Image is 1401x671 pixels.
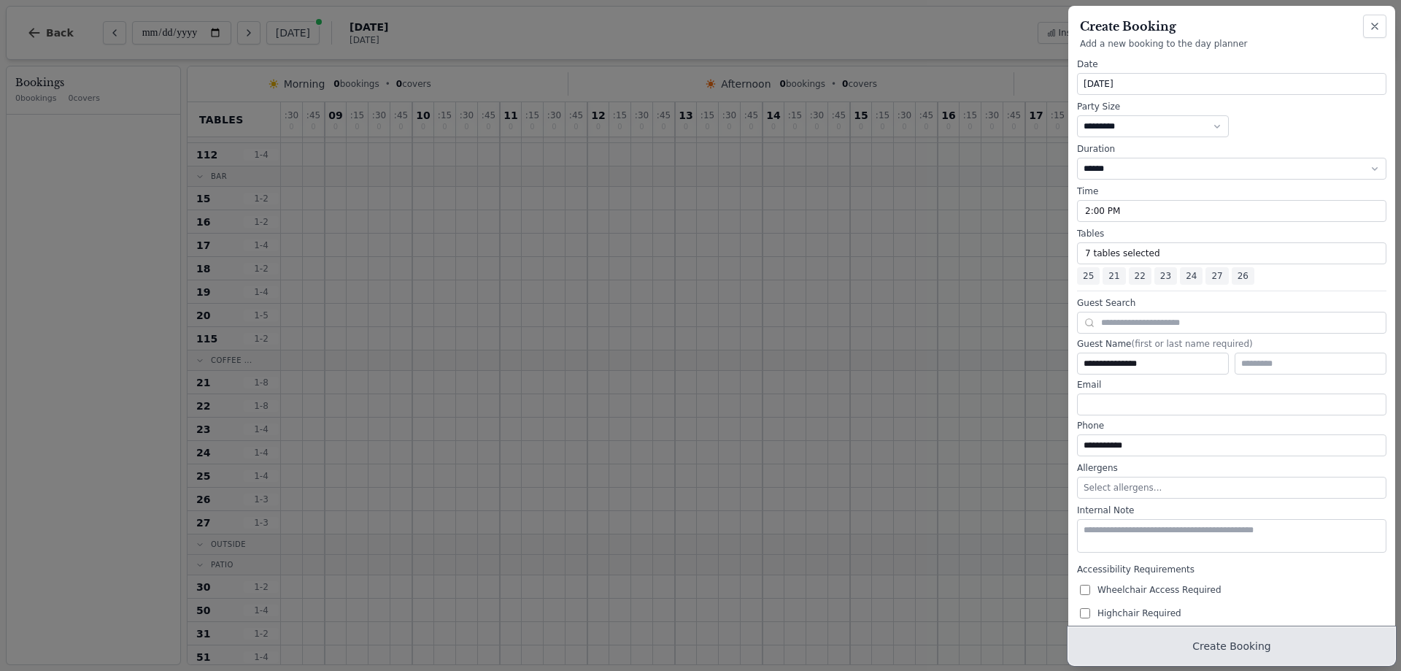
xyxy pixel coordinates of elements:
[1077,462,1386,474] label: Allergens
[1080,18,1383,35] h2: Create Booking
[1077,477,1386,499] button: Select allergens...
[1077,143,1386,155] label: Duration
[1205,267,1228,285] span: 27
[1077,101,1229,112] label: Party Size
[1097,607,1181,619] span: Highchair Required
[1080,585,1090,595] input: Wheelchair Access Required
[1103,267,1125,285] span: 21
[1154,267,1177,285] span: 23
[1068,627,1395,665] button: Create Booking
[1080,608,1090,618] input: Highchair Required
[1180,267,1203,285] span: 24
[1077,297,1386,309] label: Guest Search
[1077,505,1386,516] label: Internal Note
[1077,58,1386,70] label: Date
[1077,185,1386,197] label: Time
[1084,483,1162,493] span: Select allergens...
[1097,584,1221,596] span: Wheelchair Access Required
[1077,564,1386,575] label: Accessibility Requirements
[1232,267,1254,285] span: 26
[1077,73,1386,95] button: [DATE]
[1077,379,1386,391] label: Email
[1080,38,1383,50] p: Add a new booking to the day planner
[1077,338,1386,350] label: Guest Name
[1077,267,1100,285] span: 25
[1077,200,1386,222] button: 2:00 PM
[1077,242,1386,264] button: 7 tables selected
[1077,420,1386,432] label: Phone
[1131,339,1252,349] span: (first or last name required)
[1077,228,1386,239] label: Tables
[1129,267,1151,285] span: 22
